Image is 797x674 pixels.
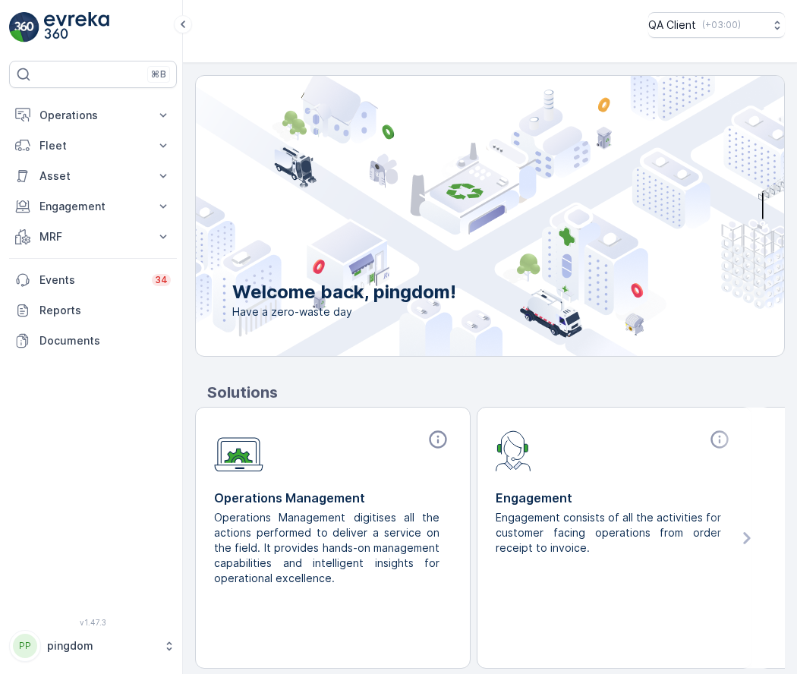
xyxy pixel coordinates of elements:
[214,429,263,472] img: module-icon
[648,12,785,38] button: QA Client(+03:00)
[702,19,741,31] p: ( +03:00 )
[47,638,156,654] p: pingdom
[44,12,109,43] img: logo_light-DOdMpM7g.png
[9,295,177,326] a: Reports
[9,161,177,191] button: Asset
[39,229,146,244] p: MRF
[9,222,177,252] button: MRF
[39,333,171,348] p: Documents
[9,131,177,161] button: Fleet
[39,108,146,123] p: Operations
[155,274,168,286] p: 34
[496,510,721,556] p: Engagement consists of all the activities for customer facing operations from order receipt to in...
[9,326,177,356] a: Documents
[9,100,177,131] button: Operations
[9,12,39,43] img: logo
[496,429,531,471] img: module-icon
[232,280,456,304] p: Welcome back, pingdom!
[9,618,177,627] span: v 1.47.3
[13,634,37,658] div: PP
[9,630,177,662] button: PPpingdom
[39,199,146,214] p: Engagement
[39,272,143,288] p: Events
[9,191,177,222] button: Engagement
[9,265,177,295] a: Events34
[128,76,784,356] img: city illustration
[39,303,171,318] p: Reports
[39,138,146,153] p: Fleet
[214,489,452,507] p: Operations Management
[214,510,439,586] p: Operations Management digitises all the actions performed to deliver a service on the field. It p...
[648,17,696,33] p: QA Client
[232,304,456,320] span: Have a zero-waste day
[496,489,733,507] p: Engagement
[207,381,785,404] p: Solutions
[151,68,166,80] p: ⌘B
[39,168,146,184] p: Asset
